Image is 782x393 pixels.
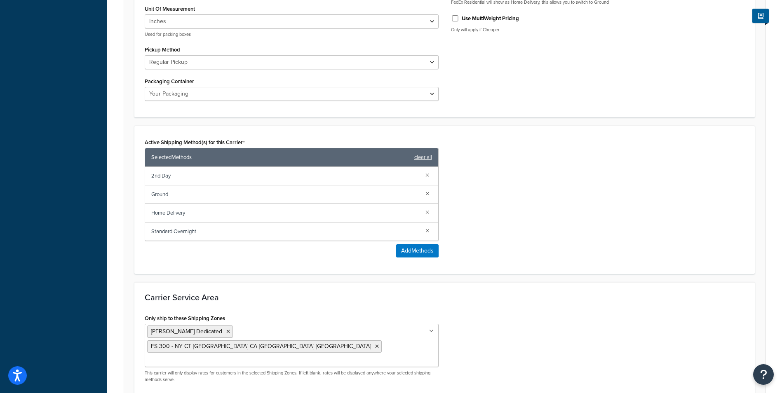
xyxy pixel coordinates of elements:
span: Selected Methods [151,152,410,163]
a: clear all [414,152,432,163]
span: Home Delivery [151,207,419,219]
label: Packaging Container [145,78,194,84]
span: Ground [151,189,419,200]
span: [PERSON_NAME] Dedicated [151,327,222,336]
label: Active Shipping Method(s) for this Carrier [145,139,245,146]
label: Only ship to these Shipping Zones [145,315,225,321]
label: Unit Of Measurement [145,6,195,12]
button: Show Help Docs [752,9,769,23]
button: AddMethods [396,244,439,257]
p: Only will apply if Cheaper [451,27,745,33]
span: FS 300 - NY CT [GEOGRAPHIC_DATA] CA [GEOGRAPHIC_DATA] [GEOGRAPHIC_DATA] [151,342,371,351]
label: Use MultiWeight Pricing [462,15,519,22]
button: Open Resource Center [753,364,774,385]
label: Pickup Method [145,47,180,53]
h3: Carrier Service Area [145,293,744,302]
span: Standard Overnight [151,226,419,237]
span: 2nd Day [151,170,419,182]
p: This carrier will only display rates for customers in the selected Shipping Zones. If left blank,... [145,370,439,383]
p: Used for packing boxes [145,31,439,37]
